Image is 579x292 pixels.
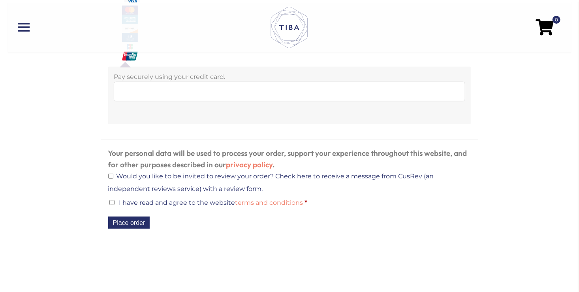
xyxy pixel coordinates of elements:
abbr: required [305,199,308,206]
span: I have read and agree to the website [119,199,303,206]
input: Would you like to be invited to review your order? Check here to receive a message from CusRev (a... [108,174,113,179]
img: unionpay [122,51,138,61]
p: Pay securely using your credit card. [114,72,465,82]
button: Place order [108,217,150,229]
a: privacy policy [226,160,273,169]
p: Your personal data will be used to process your order, support your experience throughout this we... [108,148,471,170]
input: I have read and agree to the websiteterms and conditions * [109,200,115,205]
a: terms and conditions [235,199,303,206]
span: 0 [553,16,560,24]
span: Would you like to be invited to review your order? Check here to receive a message from CusRev (a... [108,172,434,193]
iframe: Secure Credit Card Form [114,82,464,101]
a: 0 [536,22,553,31]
